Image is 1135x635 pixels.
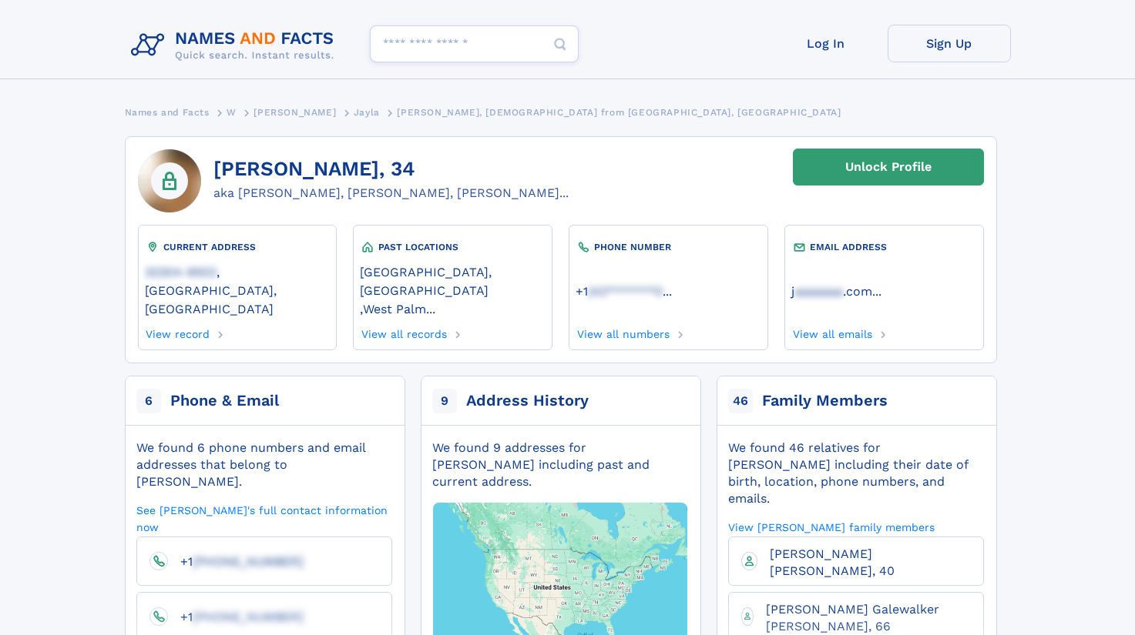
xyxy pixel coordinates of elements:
span: [PERSON_NAME], [DEMOGRAPHIC_DATA] from [GEOGRAPHIC_DATA], [GEOGRAPHIC_DATA] [397,107,841,118]
span: [PERSON_NAME] [PERSON_NAME], 40 [770,546,895,578]
a: +1[PHONE_NUMBER] [168,553,304,568]
a: [PERSON_NAME] [254,102,336,122]
div: EMAIL ADDRESS [791,239,976,255]
span: W [227,107,237,118]
div: , [360,255,545,323]
a: Jayla [354,102,380,122]
span: aaaaaaa [794,284,843,299]
a: See [PERSON_NAME]'s full contact information now [136,503,392,534]
span: 46 [728,389,753,413]
span: [PERSON_NAME] [254,107,336,118]
a: +1[PHONE_NUMBER] [168,609,304,623]
a: 32304-9502, [GEOGRAPHIC_DATA], [GEOGRAPHIC_DATA] [145,263,330,316]
div: We found 6 phone numbers and email addresses that belong to [PERSON_NAME]. [136,439,392,490]
a: W [227,102,237,122]
h1: [PERSON_NAME], 34 [213,158,569,181]
span: Jayla [354,107,380,118]
div: PAST LOCATIONS [360,239,545,255]
a: View [PERSON_NAME] family members [728,520,935,534]
div: CURRENT ADDRESS [145,239,330,255]
a: ... [576,284,761,299]
div: We found 46 relatives for [PERSON_NAME] including their date of birth, location, phone numbers, a... [728,439,984,507]
div: Unlock Profile [845,149,932,185]
a: [PERSON_NAME] [PERSON_NAME], 40 [757,546,971,577]
a: Log In [764,25,888,62]
div: aka [PERSON_NAME], [PERSON_NAME], [PERSON_NAME]... [213,184,569,202]
a: West Palm... [363,300,435,316]
span: 9 [432,389,457,413]
a: [GEOGRAPHIC_DATA], [GEOGRAPHIC_DATA] [360,263,545,298]
div: We found 9 addresses for [PERSON_NAME] including past and current address. [432,439,688,490]
a: Sign Up [888,25,1011,62]
a: Unlock Profile [793,149,984,185]
span: 32304-9502 [145,265,217,279]
a: View all numbers [576,323,670,340]
div: Address History [466,390,589,412]
img: Logo Names and Facts [125,25,347,66]
button: Search Button [542,25,579,63]
a: View all records [360,323,447,340]
span: [PHONE_NUMBER] [193,610,304,624]
input: search input [370,25,579,62]
div: Family Members [762,390,888,412]
a: [PERSON_NAME] Galewalker [PERSON_NAME], 66 [754,601,970,633]
a: jaaaaaaa.com [791,282,872,299]
span: [PERSON_NAME] Galewalker [PERSON_NAME], 66 [766,602,939,633]
a: View record [145,323,210,340]
a: Names and Facts [125,102,210,122]
div: PHONE NUMBER [576,239,761,255]
div: Phone & Email [170,390,279,412]
a: View all emails [791,323,872,340]
span: [PHONE_NUMBER] [193,554,304,569]
span: 6 [136,389,161,413]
